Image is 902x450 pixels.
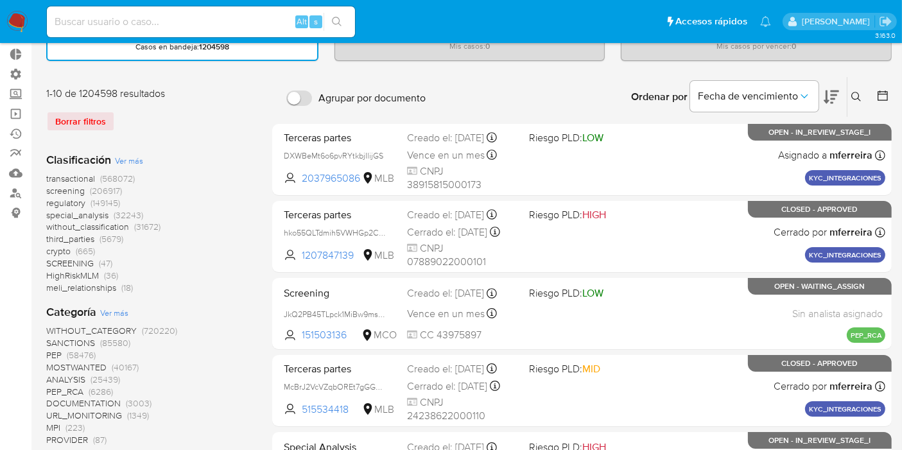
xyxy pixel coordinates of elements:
a: Salir [879,15,892,28]
a: Notificaciones [760,16,771,27]
p: igor.oliveirabrito@mercadolibre.com [802,15,874,28]
span: s [314,15,318,28]
button: search-icon [324,13,350,31]
span: Alt [297,15,307,28]
input: Buscar usuario o caso... [47,13,355,30]
span: 3.163.0 [875,30,896,40]
span: Accesos rápidos [675,15,747,28]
